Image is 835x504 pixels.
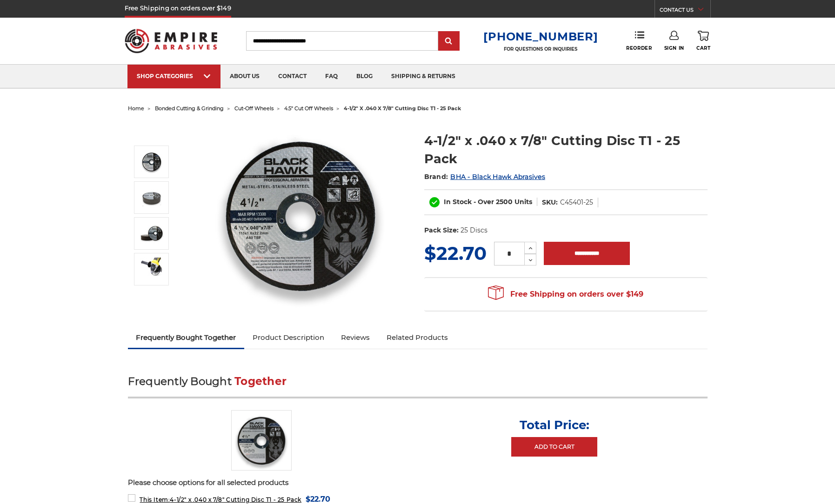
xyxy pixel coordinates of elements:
img: 4-1/2" super thin cut off wheel for fast metal cutting and minimal kerf [140,150,163,173]
dt: SKU: [542,198,558,207]
a: Frequently Bought Together [128,327,245,348]
a: blog [347,65,382,88]
p: Total Price: [520,418,589,432]
a: shipping & returns [382,65,465,88]
a: Related Products [378,327,456,348]
a: BHA - Black Hawk Abrasives [450,172,545,181]
a: 4.5" cut off wheels [284,105,333,112]
img: 4.5" x .040" cutting wheel for metal and stainless steel [140,222,163,245]
dd: 25 Discs [461,225,488,235]
input: Submit [440,32,458,51]
span: 2500 [496,198,513,206]
a: cut-off wheels [234,105,274,112]
a: about us [220,65,269,88]
img: 4-1/2" super thin cut off wheel for fast metal cutting and minimal kerf [207,122,394,308]
strong: This Item: [140,496,170,503]
a: Product Description [244,327,333,348]
a: [PHONE_NUMBER] [483,30,598,43]
span: Reorder [626,45,652,51]
span: Together [234,375,287,388]
a: Cart [696,31,710,51]
p: FOR QUESTIONS OR INQUIRIES [483,46,598,52]
a: bonded cutting & grinding [155,105,224,112]
a: faq [316,65,347,88]
div: SHOP CATEGORIES [137,73,211,80]
img: BHA 25 pack of type 1 flat cut off wheels, 4.5 inch diameter [140,186,163,209]
span: Frequently Bought [128,375,232,388]
span: 4-1/2" x .040 x 7/8" cutting disc t1 - 25 pack [344,105,461,112]
h1: 4-1/2" x .040 x 7/8" Cutting Disc T1 - 25 Pack [424,132,708,168]
span: Free Shipping on orders over $149 [488,285,643,304]
img: Ultra-thin 4.5-inch metal cut-off disc T1 on angle grinder for precision metal cutting. [140,258,163,281]
img: 4-1/2" super thin cut off wheel for fast metal cutting and minimal kerf [231,410,292,471]
a: contact [269,65,316,88]
dd: C45401-25 [560,198,593,207]
span: Brand: [424,172,448,181]
span: In Stock [444,198,472,206]
img: Empire Abrasives [125,23,218,59]
span: Units [514,198,532,206]
p: Please choose options for all selected products [128,477,708,488]
a: CONTACT US [660,5,710,18]
dt: Pack Size: [424,225,459,235]
span: 4-1/2" x .040 x 7/8" Cutting Disc T1 - 25 Pack [140,496,301,503]
a: Reorder [626,31,652,51]
span: - Over [474,198,494,206]
a: home [128,105,144,112]
span: Sign In [664,45,684,51]
a: Reviews [333,327,378,348]
span: $22.70 [424,242,487,265]
a: Add to Cart [511,437,597,457]
span: Cart [696,45,710,51]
